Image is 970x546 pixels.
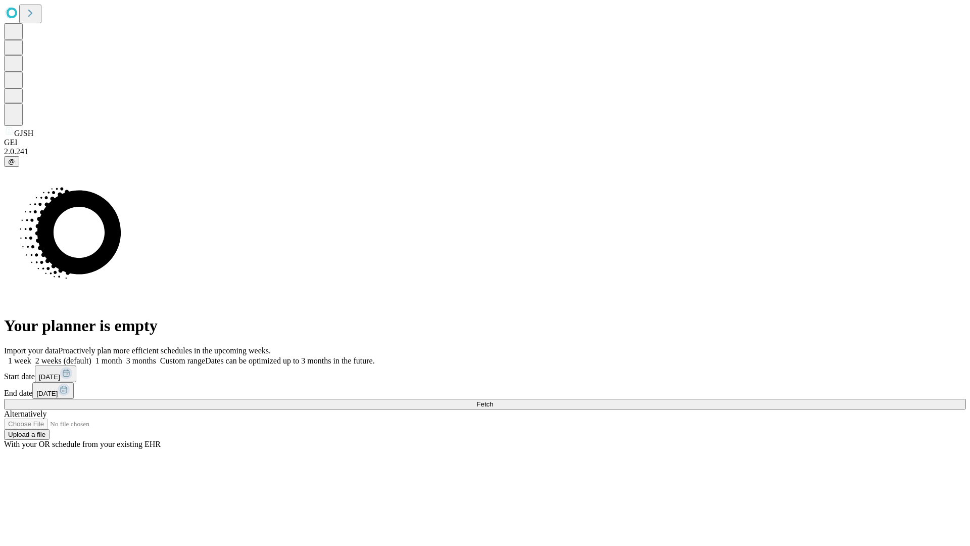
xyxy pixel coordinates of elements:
span: Import your data [4,346,59,355]
span: 1 week [8,356,31,365]
h1: Your planner is empty [4,316,966,335]
div: 2.0.241 [4,147,966,156]
div: Start date [4,366,966,382]
button: Upload a file [4,429,50,440]
div: GEI [4,138,966,147]
span: With your OR schedule from your existing EHR [4,440,161,448]
span: 2 weeks (default) [35,356,91,365]
div: End date [4,382,966,399]
span: [DATE] [39,373,60,381]
span: GJSH [14,129,33,138]
span: 3 months [126,356,156,365]
span: Fetch [476,400,493,408]
span: Custom range [160,356,205,365]
span: 1 month [95,356,122,365]
span: @ [8,158,15,165]
button: [DATE] [32,382,74,399]
span: [DATE] [36,390,58,397]
span: Proactively plan more efficient schedules in the upcoming weeks. [59,346,271,355]
span: Alternatively [4,409,46,418]
button: @ [4,156,19,167]
span: Dates can be optimized up to 3 months in the future. [205,356,374,365]
button: [DATE] [35,366,76,382]
button: Fetch [4,399,966,409]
